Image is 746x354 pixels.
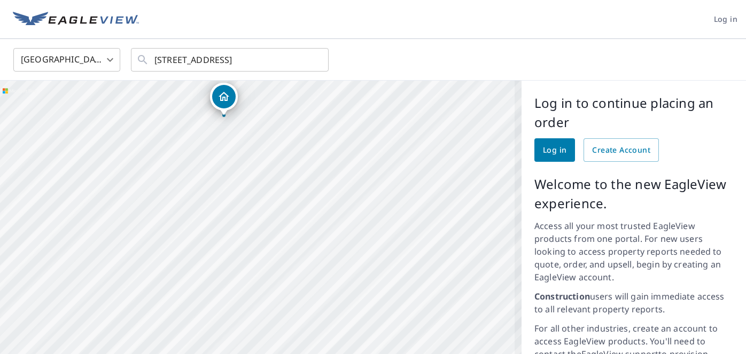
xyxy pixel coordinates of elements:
input: Search by address or latitude-longitude [154,45,307,75]
span: Create Account [592,144,650,157]
p: users will gain immediate access to all relevant property reports. [534,290,733,316]
p: Log in to continue placing an order [534,93,733,132]
img: EV Logo [13,12,139,28]
span: Log in [543,144,566,157]
p: Access all your most trusted EagleView products from one portal. For new users looking to access ... [534,219,733,284]
span: Log in [714,13,737,26]
p: Welcome to the new EagleView experience. [534,175,733,213]
div: [GEOGRAPHIC_DATA] [13,45,120,75]
strong: Construction [534,290,590,302]
a: Log in [534,138,575,162]
div: Dropped pin, building 1, Residential property, 3386 Main St Fayette, ME 04349 [210,83,238,116]
a: Create Account [584,138,659,162]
